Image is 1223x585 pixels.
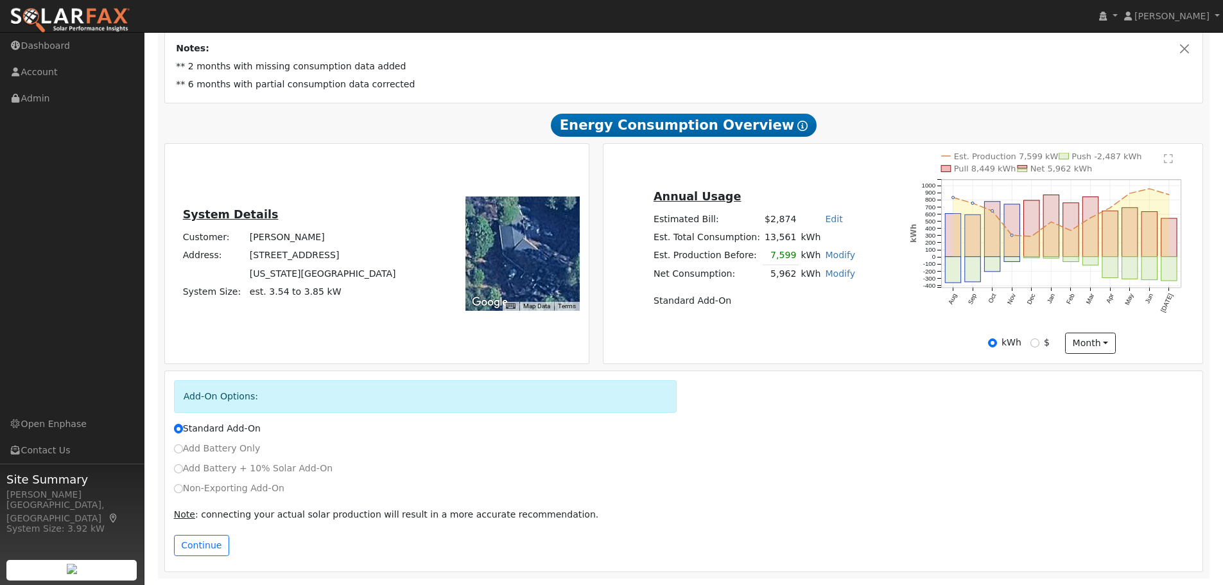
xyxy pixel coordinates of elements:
[825,250,855,260] a: Modify
[763,228,799,246] td: 13,561
[925,232,936,239] text: 300
[991,209,994,212] circle: onclick=""
[1026,292,1037,306] text: Dec
[1105,292,1116,304] text: Apr
[965,256,980,281] rect: onclick=""
[1178,42,1192,55] button: Close
[1168,193,1170,196] circle: onclick=""
[925,210,936,217] text: 600
[651,210,762,228] td: Estimated Bill:
[799,265,823,283] td: kWh
[506,302,515,311] button: Keyboard shortcuts
[1129,192,1131,195] circle: onclick=""
[247,265,398,283] td: [US_STATE][GEOGRAPHIC_DATA]
[174,76,1194,94] td: ** 6 months with partial consumption data corrected
[1046,292,1057,304] text: Jan
[6,498,137,525] div: [GEOGRAPHIC_DATA], [GEOGRAPHIC_DATA]
[174,424,183,433] input: Standard Add-On
[988,338,997,347] input: kWh
[1141,256,1157,279] rect: onclick=""
[174,422,261,435] label: Standard Add-On
[1063,256,1079,261] rect: onclick=""
[1030,235,1033,238] circle: onclick=""
[1030,164,1093,173] text: Net 5,962 kWh
[10,7,130,34] img: SolarFax
[1043,195,1059,256] rect: onclick=""
[922,182,936,189] text: 1000
[180,229,247,247] td: Customer:
[469,294,511,311] img: Google
[945,213,960,256] rect: onclick=""
[1072,151,1142,161] text: Push -2,487 kWh
[174,509,195,520] u: Note
[1006,292,1017,306] text: Nov
[1134,11,1210,21] span: [PERSON_NAME]
[67,564,77,574] img: retrieve
[1011,234,1014,236] circle: onclick=""
[925,246,936,253] text: 100
[174,442,261,455] label: Add Battery Only
[1122,207,1138,256] rect: onclick=""
[247,283,398,301] td: System Size
[1089,216,1092,219] circle: onclick=""
[925,239,936,246] text: 200
[763,246,799,265] td: 7,599
[651,265,762,283] td: Net Consumption:
[651,228,762,246] td: Est. Total Consumption:
[1070,229,1072,232] circle: onclick=""
[174,535,229,557] button: Continue
[1002,336,1021,349] label: kWh
[651,292,857,310] td: Standard Add-On
[797,121,808,131] i: Show Help
[1123,292,1135,306] text: May
[180,283,247,301] td: System Size:
[174,444,183,453] input: Add Battery Only
[551,114,817,137] span: Energy Consumption Overview
[967,292,978,305] text: Sep
[1065,333,1116,354] button: month
[174,484,183,493] input: Non-Exporting Add-On
[954,151,1064,161] text: Est. Production 7,599 kWh
[947,292,958,305] text: Aug
[799,246,823,265] td: kWh
[180,247,247,265] td: Address:
[247,247,398,265] td: [STREET_ADDRESS]
[174,464,183,473] input: Add Battery + 10% Solar Add-On
[1024,200,1039,257] rect: onclick=""
[1050,220,1053,223] circle: onclick=""
[925,217,936,224] text: 500
[923,274,936,281] text: -300
[1122,256,1138,279] rect: onclick=""
[923,267,936,274] text: -200
[763,210,799,228] td: $2,874
[985,256,1000,271] rect: onclick=""
[1164,153,1173,163] text: 
[925,196,936,203] text: 800
[174,482,284,495] label: Non-Exporting Add-On
[945,256,960,282] rect: onclick=""
[954,164,1016,173] text: Pull 8,449 kWh
[925,189,936,196] text: 900
[6,488,137,502] div: [PERSON_NAME]
[247,229,398,247] td: [PERSON_NAME]
[923,282,936,289] text: -400
[1102,256,1118,277] rect: onclick=""
[952,196,955,198] circle: onclick=""
[965,214,980,256] rect: onclick=""
[558,302,576,310] a: Terms
[909,223,918,242] text: kWh
[799,228,858,246] td: kWh
[1144,292,1155,304] text: Jun
[1063,202,1079,256] rect: onclick=""
[174,380,677,413] div: Add-On Options:
[985,201,1000,256] rect: onclick=""
[1043,256,1059,258] rect: onclick=""
[1161,218,1177,257] rect: onclick=""
[1102,211,1118,256] rect: onclick=""
[763,265,799,283] td: 5,962
[1004,256,1019,261] rect: onclick=""
[1004,204,1019,257] rect: onclick=""
[1083,256,1098,265] rect: onclick=""
[825,268,855,279] a: Modify
[923,260,936,267] text: -100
